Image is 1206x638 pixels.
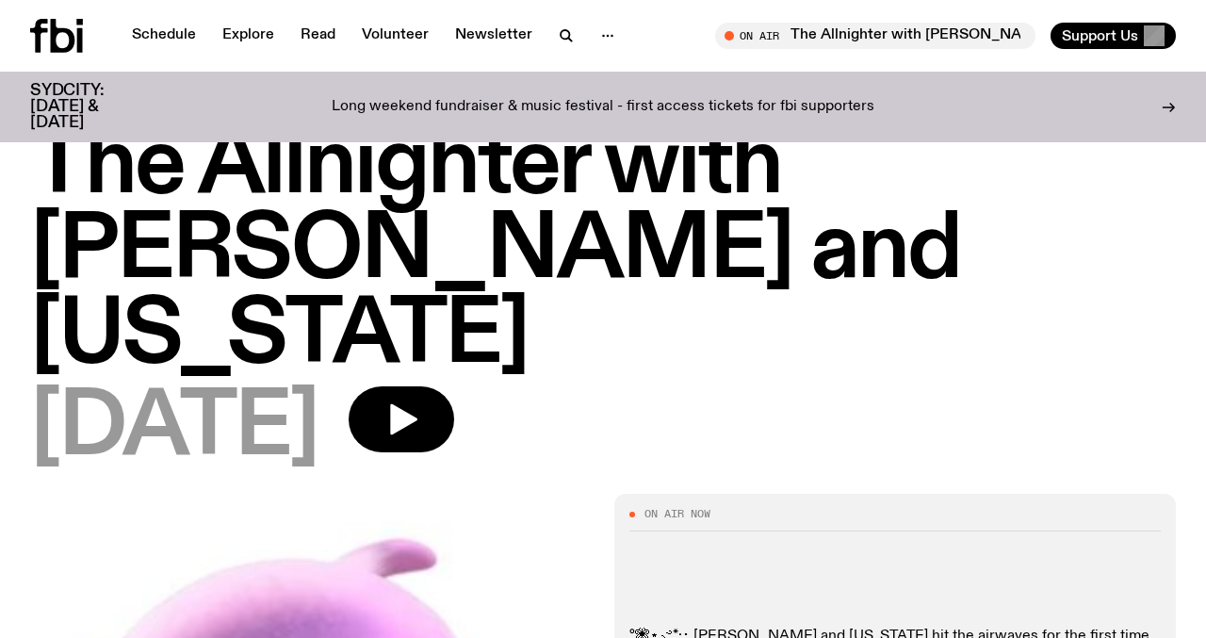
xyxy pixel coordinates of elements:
span: Support Us [1062,27,1138,44]
a: Volunteer [350,23,440,49]
a: Schedule [121,23,207,49]
a: Read [289,23,347,49]
span: [DATE] [30,386,318,471]
p: Long weekend fundraiser & music festival - first access tickets for fbi supporters [332,99,874,116]
button: Support Us [1051,23,1176,49]
button: On AirThe Allnighter with [PERSON_NAME] and [US_STATE] [715,23,1035,49]
a: Explore [211,23,285,49]
h1: The Allnighter with [PERSON_NAME] and [US_STATE] [30,124,1176,379]
h3: SYDCITY: [DATE] & [DATE] [30,83,151,131]
span: On Air Now [644,509,710,519]
a: Newsletter [444,23,544,49]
